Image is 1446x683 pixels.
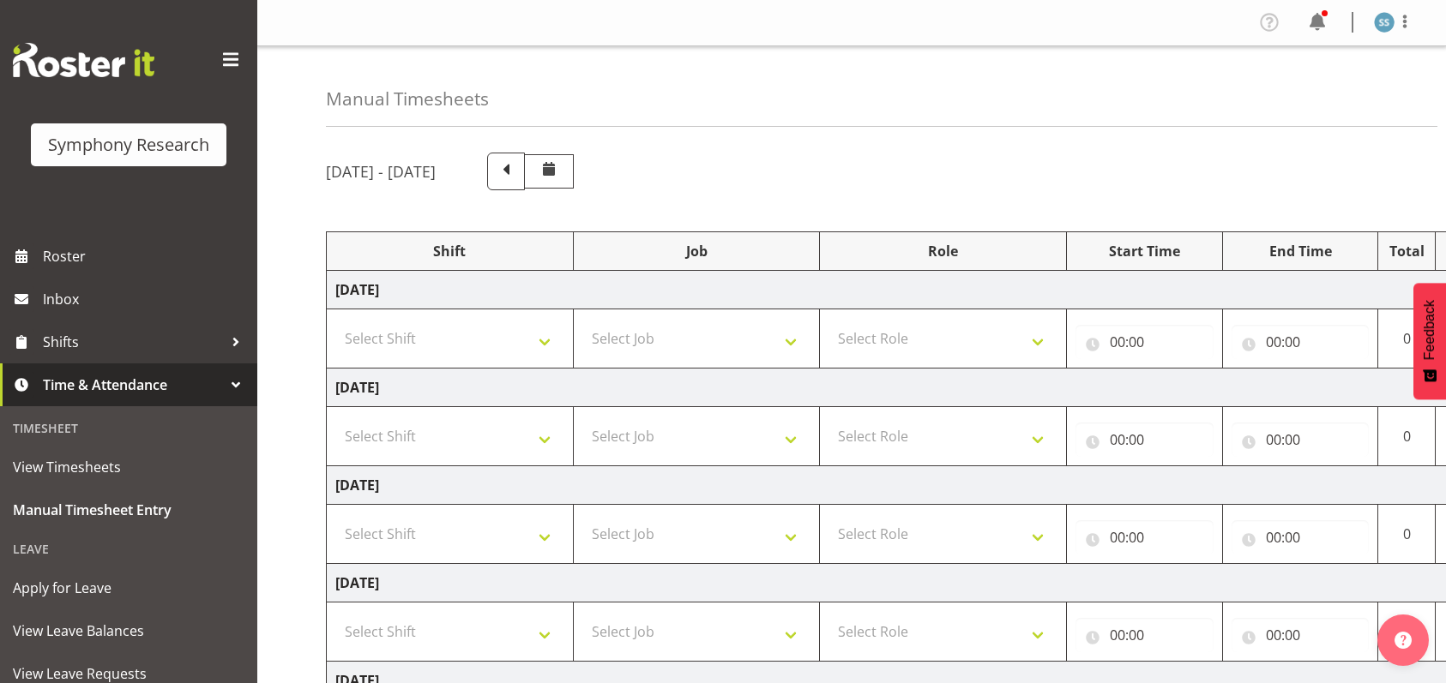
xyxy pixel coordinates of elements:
[1378,602,1436,662] td: 0
[828,241,1057,261] div: Role
[335,241,564,261] div: Shift
[1075,325,1214,359] input: Click to select...
[1075,520,1214,554] input: Click to select...
[1378,309,1436,368] td: 0
[1075,618,1214,652] input: Click to select...
[4,410,253,446] div: Timesheet
[1387,241,1426,261] div: Total
[48,132,209,158] div: Symphony Research
[13,575,244,601] span: Apply for Leave
[1232,325,1370,359] input: Click to select...
[43,286,249,312] span: Inbox
[1232,241,1370,261] div: End Time
[1374,12,1395,33] img: shane-shaw-williams1936.jpg
[13,497,244,523] span: Manual Timesheet Entry
[1232,618,1370,652] input: Click to select...
[4,531,253,566] div: Leave
[1422,300,1437,360] span: Feedback
[4,446,253,488] a: View Timesheets
[43,372,223,398] span: Time & Attendance
[1413,283,1446,399] button: Feedback - Show survey
[1378,505,1436,564] td: 0
[1232,422,1370,457] input: Click to select...
[4,488,253,531] a: Manual Timesheet Entry
[582,241,811,261] div: Job
[1075,422,1214,457] input: Click to select...
[13,618,244,644] span: View Leave Balances
[1232,520,1370,554] input: Click to select...
[13,43,154,77] img: Rosterit website logo
[326,162,436,181] h5: [DATE] - [DATE]
[1395,632,1412,649] img: help-xxl-2.png
[43,243,249,269] span: Roster
[4,566,253,609] a: Apply for Leave
[43,329,223,355] span: Shifts
[13,454,244,480] span: View Timesheets
[4,609,253,652] a: View Leave Balances
[326,89,489,109] h4: Manual Timesheets
[1378,407,1436,466] td: 0
[1075,241,1214,261] div: Start Time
